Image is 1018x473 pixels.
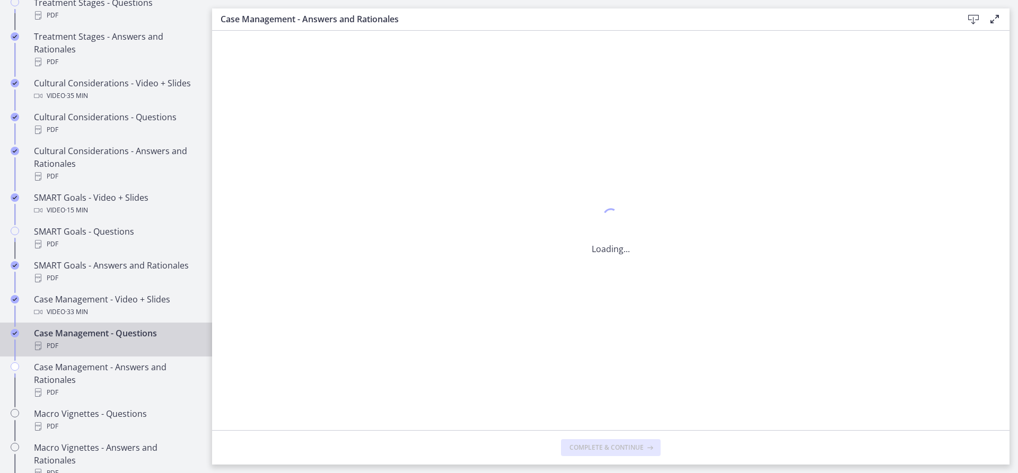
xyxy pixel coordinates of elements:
[592,206,630,230] div: 1
[34,420,199,433] div: PDF
[65,90,88,102] span: · 35 min
[34,90,199,102] div: Video
[34,56,199,68] div: PDF
[11,32,19,41] i: Completed
[221,13,946,25] h3: Case Management - Answers and Rationales
[34,123,199,136] div: PDF
[11,193,19,202] i: Completed
[34,77,199,102] div: Cultural Considerations - Video + Slides
[11,261,19,270] i: Completed
[34,361,199,399] div: Case Management - Answers and Rationales
[34,9,199,22] div: PDF
[34,145,199,183] div: Cultural Considerations - Answers and Rationales
[34,30,199,68] div: Treatment Stages - Answers and Rationales
[34,170,199,183] div: PDF
[34,272,199,284] div: PDF
[34,386,199,399] div: PDF
[34,306,199,318] div: Video
[11,329,19,337] i: Completed
[11,79,19,87] i: Completed
[34,191,199,217] div: SMART Goals - Video + Slides
[34,238,199,251] div: PDF
[34,327,199,352] div: Case Management - Questions
[11,147,19,155] i: Completed
[34,340,199,352] div: PDF
[34,225,199,251] div: SMART Goals - Questions
[11,113,19,121] i: Completed
[569,443,644,452] span: Complete & continue
[592,243,630,255] p: Loading...
[34,259,199,284] div: SMART Goals - Answers and Rationales
[34,407,199,433] div: Macro Vignettes - Questions
[65,306,88,318] span: · 33 min
[65,204,88,217] span: · 15 min
[11,295,19,304] i: Completed
[561,439,661,456] button: Complete & continue
[34,293,199,318] div: Case Management - Video + Slides
[34,111,199,136] div: Cultural Considerations - Questions
[34,204,199,217] div: Video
